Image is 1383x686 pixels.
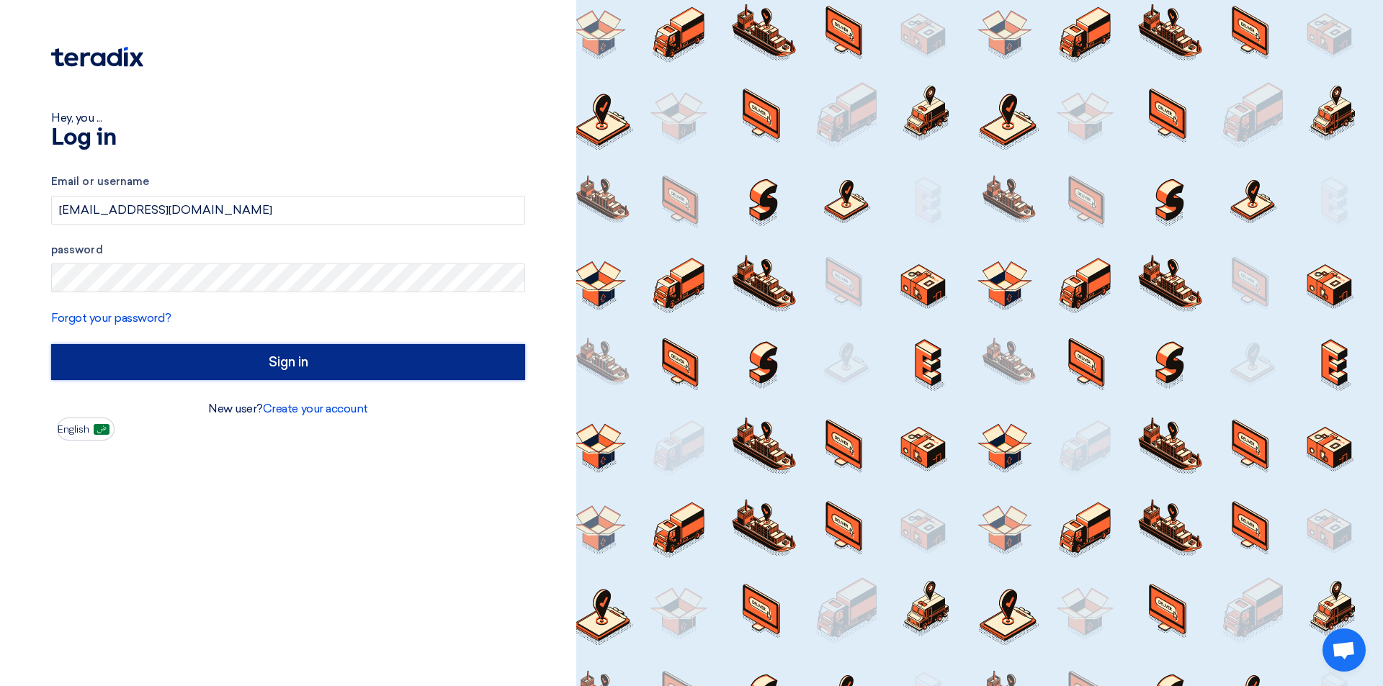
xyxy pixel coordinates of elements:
[58,423,89,435] font: English
[94,424,109,435] img: ar-AR.png
[57,418,115,441] button: English
[51,344,525,380] input: Sign in
[51,111,102,125] font: Hey, you ...
[51,243,103,256] font: password
[51,47,143,67] img: Teradix logo
[51,175,149,188] font: Email or username
[51,311,171,325] a: Forgot your password?
[208,402,263,415] font: New user?
[51,196,525,225] input: Enter your business email or username
[1322,628,1366,672] div: Open chat
[263,402,368,415] a: Create your account
[51,127,116,150] font: Log in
